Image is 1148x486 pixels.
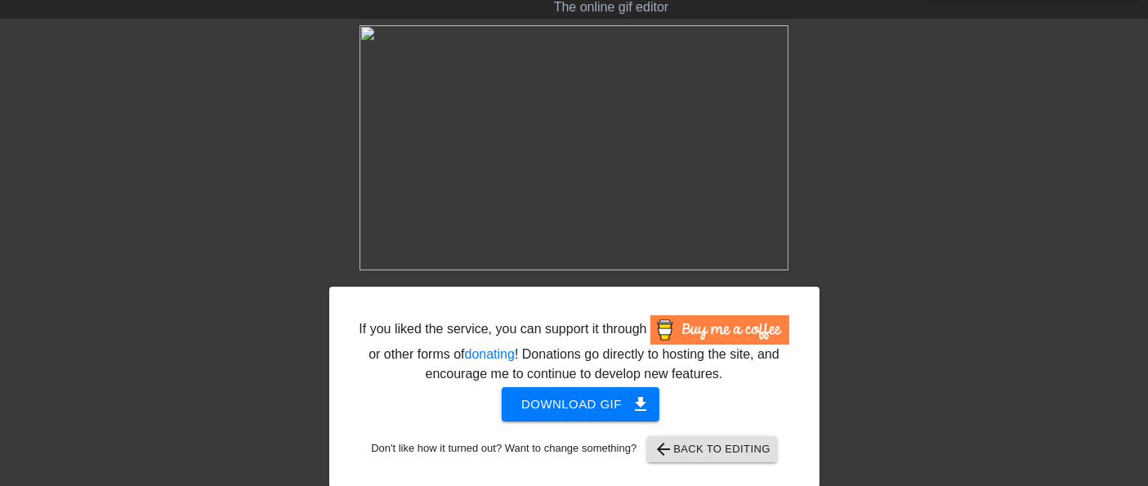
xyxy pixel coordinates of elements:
button: Back to Editing [647,436,777,462]
span: Back to Editing [654,439,771,459]
span: get_app [631,395,650,414]
img: jL3vumA9.gif [360,25,788,270]
span: arrow_back [654,439,673,459]
span: Download gif [521,394,640,415]
div: Don't like how it turned out? Want to change something? [355,436,794,462]
img: Buy Me A Coffee [650,315,789,345]
a: donating [465,347,515,361]
div: If you liked the service, you can support it through or other forms of ! Donations go directly to... [358,315,791,384]
a: Download gif [489,396,659,410]
button: Download gif [502,387,659,421]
